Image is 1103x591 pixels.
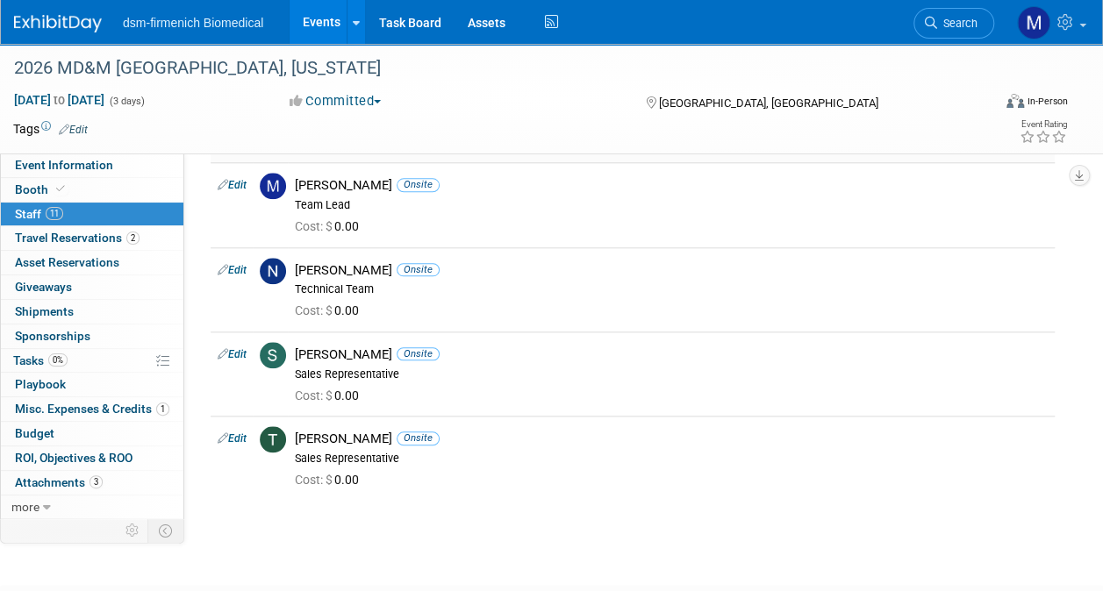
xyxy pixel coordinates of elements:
td: Toggle Event Tabs [148,519,184,542]
a: ROI, Objectives & ROO [1,446,183,470]
span: dsm-firmenich Biomedical [123,16,263,30]
div: [PERSON_NAME] [295,262,1048,279]
a: Search [913,8,994,39]
img: Format-Inperson.png [1006,94,1024,108]
div: Technical Team [295,282,1048,296]
span: Cost: $ [295,219,334,233]
img: N.jpg [260,258,286,284]
img: ExhibitDay [14,15,102,32]
img: M.jpg [260,173,286,199]
a: Event Information [1,153,183,177]
div: In-Person [1027,95,1068,108]
div: Team Lead [295,198,1048,212]
span: Onsite [397,431,440,445]
span: 0% [48,353,68,367]
img: Melanie Davison [1017,6,1050,39]
span: Cost: $ [295,303,334,317]
a: Asset Reservations [1,251,183,274]
i: Booth reservation complete [56,184,65,194]
span: Onsite [397,263,440,276]
span: Sponsorships [15,329,90,343]
span: 0.00 [295,303,366,317]
a: Tasks0% [1,349,183,373]
img: S.jpg [260,342,286,368]
a: Attachments3 [1,471,183,495]
a: Booth [1,178,183,202]
span: (3 days) [108,96,145,107]
span: 2 [126,231,140,245]
span: Budget [15,426,54,440]
div: Event Format [914,91,1068,117]
span: Shipments [15,304,74,318]
span: Giveaways [15,280,72,294]
a: more [1,495,183,519]
span: Misc. Expenses & Credits [15,402,169,416]
span: [DATE] [DATE] [13,92,105,108]
a: Sponsorships [1,324,183,348]
a: Shipments [1,300,183,324]
a: Edit [59,124,88,136]
td: Tags [13,120,88,138]
td: Personalize Event Tab Strip [118,519,148,542]
a: Misc. Expenses & Credits1 [1,397,183,421]
a: Travel Reservations2 [1,226,183,250]
span: Tasks [13,353,68,367]
div: 2026 MD&M [GEOGRAPHIC_DATA], [US_STATE] [8,53,978,84]
span: 0.00 [295,473,366,487]
span: 1 [156,402,169,416]
span: Onsite [397,347,440,360]
img: T.jpg [260,426,286,452]
span: 0.00 [295,219,366,233]
span: 11 [46,207,63,220]
button: Committed [283,92,388,110]
span: Booth [15,182,68,196]
span: 0.00 [295,388,366,402]
span: Search [937,17,978,30]
span: more [11,500,39,514]
a: Giveaways [1,275,183,299]
span: [GEOGRAPHIC_DATA], [GEOGRAPHIC_DATA] [659,96,878,110]
div: Event Rating [1020,120,1067,129]
span: ROI, Objectives & ROO [15,451,133,465]
div: [PERSON_NAME] [295,177,1048,194]
span: Attachments [15,475,103,489]
span: Staff [15,207,63,221]
a: Playbook [1,373,183,396]
div: [PERSON_NAME] [295,431,1048,447]
a: Edit [218,348,247,360]
span: Playbook [15,377,66,391]
div: Sales Representative [295,452,1048,466]
a: Staff11 [1,203,183,226]
a: Edit [218,432,247,445]
a: Budget [1,422,183,445]
span: Travel Reservations [15,231,140,245]
a: Edit [218,264,247,276]
span: to [51,93,68,107]
div: [PERSON_NAME] [295,346,1048,363]
a: Edit [218,179,247,191]
span: Event Information [15,158,113,172]
span: 3 [90,475,103,488]
span: Asset Reservations [15,255,119,269]
span: Cost: $ [295,473,334,487]
span: Cost: $ [295,388,334,402]
div: Sales Representative [295,367,1048,381]
span: Onsite [397,178,440,191]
